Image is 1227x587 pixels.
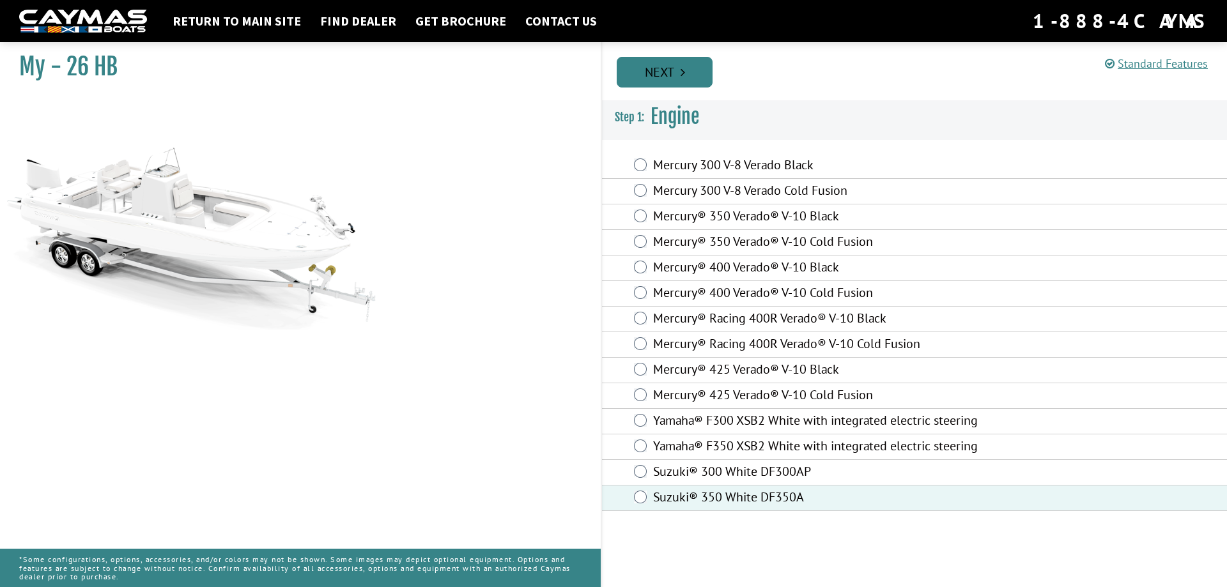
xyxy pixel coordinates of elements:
[653,387,998,406] label: Mercury® 425 Verado® V-10 Cold Fusion
[613,55,1227,88] ul: Pagination
[653,464,998,482] label: Suzuki® 300 White DF300AP
[519,13,603,29] a: Contact Us
[653,438,998,457] label: Yamaha® F350 XSB2 White with integrated electric steering
[1033,7,1208,35] div: 1-888-4CAYMAS
[653,157,998,176] label: Mercury 300 V-8 Verado Black
[653,362,998,380] label: Mercury® 425 Verado® V-10 Black
[19,549,582,587] p: *Some configurations, options, accessories, and/or colors may not be shown. Some images may depic...
[653,285,998,303] label: Mercury® 400 Verado® V-10 Cold Fusion
[19,10,147,33] img: white-logo-c9c8dbefe5ff5ceceb0f0178aa75bf4bb51f6bca0971e226c86eb53dfe498488.png
[653,183,998,201] label: Mercury 300 V-8 Verado Cold Fusion
[1105,56,1208,71] a: Standard Features
[653,489,998,508] label: Suzuki® 350 White DF350A
[602,93,1227,141] h3: Engine
[19,52,569,81] h1: My - 26 HB
[653,208,998,227] label: Mercury® 350 Verado® V-10 Black
[617,57,713,88] a: Next
[314,13,403,29] a: Find Dealer
[166,13,307,29] a: Return to main site
[653,413,998,431] label: Yamaha® F300 XSB2 White with integrated electric steering
[409,13,513,29] a: Get Brochure
[653,259,998,278] label: Mercury® 400 Verado® V-10 Black
[653,336,998,354] label: Mercury® Racing 400R Verado® V-10 Cold Fusion
[653,310,998,329] label: Mercury® Racing 400R Verado® V-10 Black
[653,234,998,252] label: Mercury® 350 Verado® V-10 Cold Fusion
